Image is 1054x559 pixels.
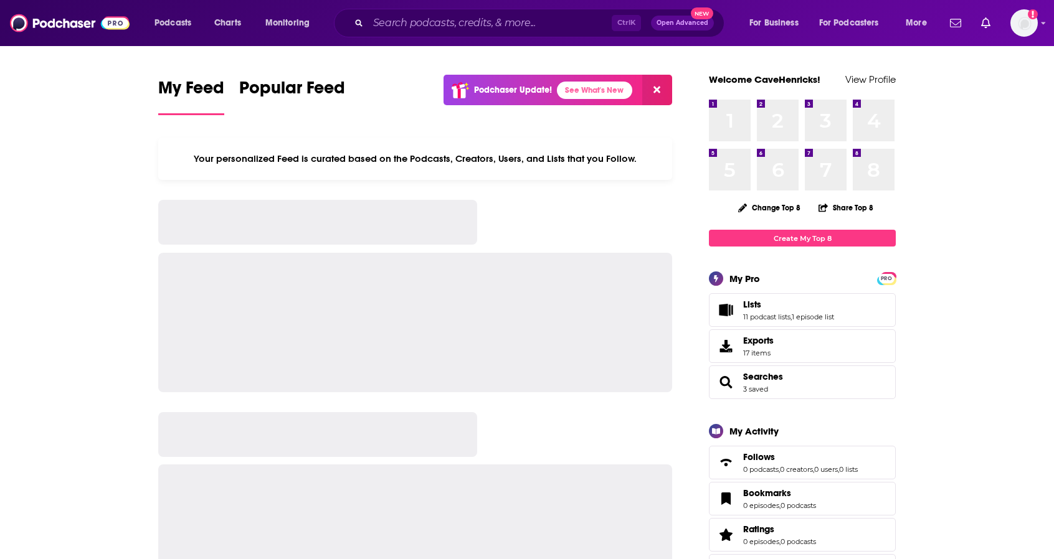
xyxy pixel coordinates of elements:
[713,490,738,507] a: Bookmarks
[814,465,838,474] a: 0 users
[146,13,207,33] button: open menu
[557,82,632,99] a: See What's New
[1010,9,1038,37] span: Logged in as CaveHenricks
[879,274,894,283] span: PRO
[1028,9,1038,19] svg: Add a profile image
[709,73,820,85] a: Welcome CaveHenricks!
[780,465,813,474] a: 0 creators
[781,501,816,510] a: 0 podcasts
[743,312,790,321] a: 11 podcast lists
[743,385,768,393] a: 3 saved
[713,373,738,391] a: Searches
[845,73,896,85] a: View Profile
[368,13,612,33] input: Search podcasts, credits, & more...
[790,312,792,321] span: ,
[781,537,816,546] a: 0 podcasts
[731,200,808,215] button: Change Top 8
[743,487,791,499] span: Bookmarks
[743,487,816,499] a: Bookmarks
[657,20,708,26] span: Open Advanced
[265,14,310,32] span: Monitoring
[839,465,858,474] a: 0 lists
[743,451,858,463] a: Follows
[10,11,130,35] img: Podchaser - Follow, Share and Rate Podcasts
[257,13,326,33] button: open menu
[709,329,896,363] a: Exports
[158,77,224,106] span: My Feed
[709,365,896,399] span: Searches
[713,337,738,355] span: Exports
[709,482,896,515] span: Bookmarks
[158,138,672,180] div: Your personalized Feed is curated based on the Podcasts, Creators, Users, and Lists that you Follow.
[906,14,927,32] span: More
[239,77,345,106] span: Popular Feed
[214,14,241,32] span: Charts
[709,230,896,247] a: Create My Top 8
[818,195,874,220] button: Share Top 8
[743,501,779,510] a: 0 episodes
[743,349,774,357] span: 17 items
[743,451,775,463] span: Follows
[346,9,736,37] div: Search podcasts, credits, & more...
[743,299,834,310] a: Lists
[1010,9,1038,37] img: User Profile
[158,77,224,115] a: My Feed
[779,501,781,510] span: ,
[474,85,552,95] p: Podchaser Update!
[713,454,738,471] a: Follows
[792,312,834,321] a: 1 episode list
[709,293,896,327] span: Lists
[713,526,738,543] a: Ratings
[838,465,839,474] span: ,
[976,12,995,34] a: Show notifications dropdown
[749,14,799,32] span: For Business
[651,16,714,31] button: Open AdvancedNew
[1010,9,1038,37] button: Show profile menu
[743,335,774,346] span: Exports
[743,537,779,546] a: 0 episodes
[743,524,774,535] span: Ratings
[879,273,894,283] a: PRO
[741,13,814,33] button: open menu
[743,524,816,535] a: Ratings
[819,14,879,32] span: For Podcasters
[729,425,779,437] div: My Activity
[691,7,713,19] span: New
[709,446,896,479] span: Follows
[945,12,966,34] a: Show notifications dropdown
[612,15,641,31] span: Ctrl K
[813,465,814,474] span: ,
[713,301,738,319] a: Lists
[729,273,760,284] div: My Pro
[743,299,761,310] span: Lists
[239,77,345,115] a: Popular Feed
[779,537,781,546] span: ,
[897,13,942,33] button: open menu
[743,465,779,474] a: 0 podcasts
[206,13,249,33] a: Charts
[779,465,780,474] span: ,
[154,14,191,32] span: Podcasts
[811,13,897,33] button: open menu
[709,518,896,552] span: Ratings
[743,371,783,382] a: Searches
